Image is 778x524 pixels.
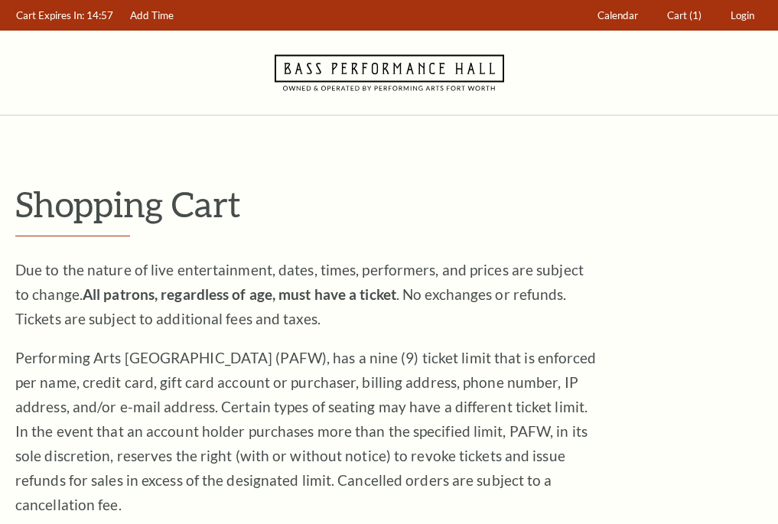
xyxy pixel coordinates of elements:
[15,184,763,223] p: Shopping Cart
[16,9,84,21] span: Cart Expires In:
[731,9,754,21] span: Login
[83,285,396,303] strong: All patrons, regardless of age, must have a ticket
[667,9,687,21] span: Cart
[660,1,709,31] a: Cart (1)
[724,1,762,31] a: Login
[597,9,638,21] span: Calendar
[15,261,584,327] span: Due to the nature of live entertainment, dates, times, performers, and prices are subject to chan...
[689,9,702,21] span: (1)
[86,9,113,21] span: 14:57
[15,346,597,517] p: Performing Arts [GEOGRAPHIC_DATA] (PAFW), has a nine (9) ticket limit that is enforced per name, ...
[123,1,181,31] a: Add Time
[591,1,646,31] a: Calendar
